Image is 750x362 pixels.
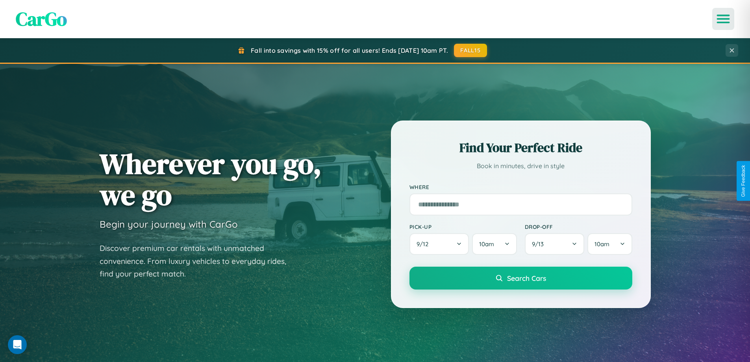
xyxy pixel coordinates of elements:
button: 9/13 [525,233,585,255]
h2: Find Your Perfect Ride [409,139,632,156]
span: 9 / 12 [417,240,432,248]
button: 9/12 [409,233,469,255]
span: 10am [594,240,609,248]
span: Search Cars [507,274,546,282]
button: 10am [472,233,517,255]
label: Where [409,184,632,190]
label: Drop-off [525,223,632,230]
span: 10am [479,240,494,248]
h1: Wherever you go, we go [100,148,322,210]
h3: Begin your journey with CarGo [100,218,238,230]
span: CarGo [16,6,67,32]
div: Open Intercom Messenger [8,335,27,354]
span: Fall into savings with 15% off for all users! Ends [DATE] 10am PT. [251,46,448,54]
button: FALL15 [454,44,487,57]
button: Open menu [712,8,734,30]
button: 10am [587,233,632,255]
p: Discover premium car rentals with unmatched convenience. From luxury vehicles to everyday rides, ... [100,242,296,280]
label: Pick-up [409,223,517,230]
p: Book in minutes, drive in style [409,160,632,172]
button: Search Cars [409,267,632,290]
div: Give Feedback [741,165,746,197]
span: 9 / 13 [532,240,548,248]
